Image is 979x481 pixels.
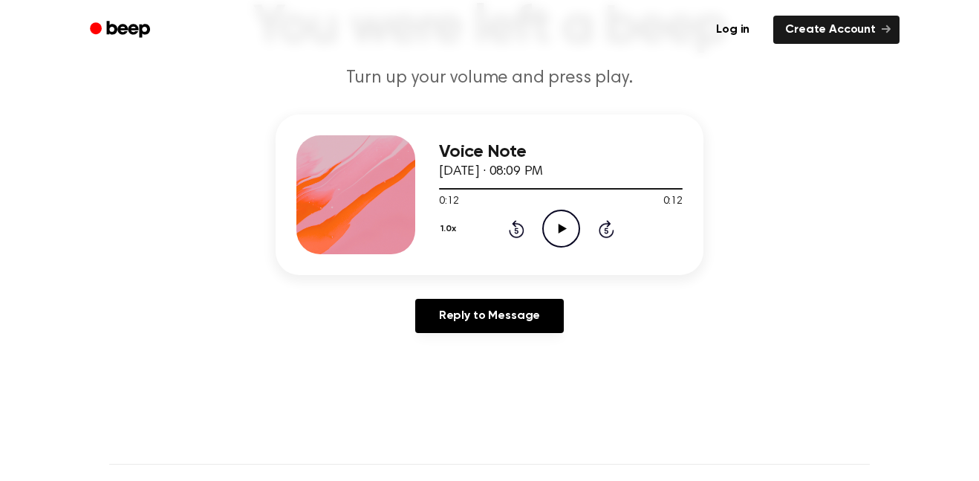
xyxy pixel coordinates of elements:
span: [DATE] · 08:09 PM [439,165,543,178]
a: Log in [701,13,764,47]
h3: Voice Note [439,142,683,162]
p: Turn up your volume and press play. [204,66,775,91]
span: 0:12 [439,194,458,210]
button: 1.0x [439,216,461,242]
a: Beep [79,16,163,45]
a: Create Account [773,16,900,44]
a: Reply to Message [415,299,564,333]
span: 0:12 [663,194,683,210]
